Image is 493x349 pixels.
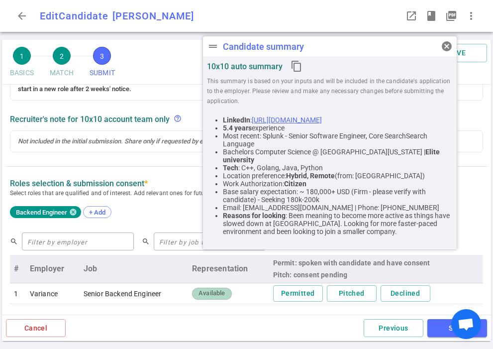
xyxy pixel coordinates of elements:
[80,283,188,304] td: Senior Backend Engineer
[12,209,71,216] span: Backend Engineer
[53,47,71,65] span: 2
[86,44,119,84] button: 3SUBMIT
[10,115,170,124] strong: Recruiter's note for 10x10 account team only
[174,115,186,124] div: Not included in the initial submission. Share only if requested by employer
[6,44,38,84] button: 1BASICS
[441,6,461,26] button: Open PDF in a popup
[80,255,188,283] th: Job
[273,285,323,302] button: Permitted
[40,10,108,22] span: Edit Candidate
[327,285,377,302] button: Pitched
[13,47,31,65] span: 1
[6,319,66,338] button: Cancel
[22,233,134,249] input: Filter by employer
[12,6,32,26] button: Go back
[401,6,421,26] button: Open LinkedIn as a popup
[86,209,109,216] span: + Add
[445,10,457,22] i: picture_as_pdf
[154,233,266,249] input: Filter by job title
[10,237,18,245] span: search
[50,65,74,81] span: MATCH
[364,319,423,338] button: Previous
[26,283,80,304] td: Variance
[112,10,194,22] span: [PERSON_NAME]
[16,10,28,22] span: arrow_back
[427,319,487,338] button: SAVE
[427,44,487,62] button: SAVE
[421,6,441,26] button: Open resume highlights in a popup
[188,255,269,283] th: Representation
[195,289,229,298] span: Available
[174,115,182,122] span: help_outline
[451,309,481,339] div: Open chat
[425,10,437,22] span: book
[142,237,150,245] span: search
[273,257,479,281] div: Permit: spoken with candidate and have consent Pitch: consent pending
[46,44,78,84] button: 2MATCH
[10,188,483,198] span: Select roles that are qualified and of interest. Add relevant ones for future matches, even witho...
[381,285,430,302] button: Declined
[10,255,26,283] th: #
[26,255,80,283] th: Employer
[10,179,148,188] label: Roles Selection & Submission Consent
[10,65,34,81] span: BASICS
[10,283,26,304] td: 1
[93,47,111,65] span: 3
[465,10,477,22] span: more_vert
[90,65,115,81] span: SUBMIT
[405,10,417,22] span: launch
